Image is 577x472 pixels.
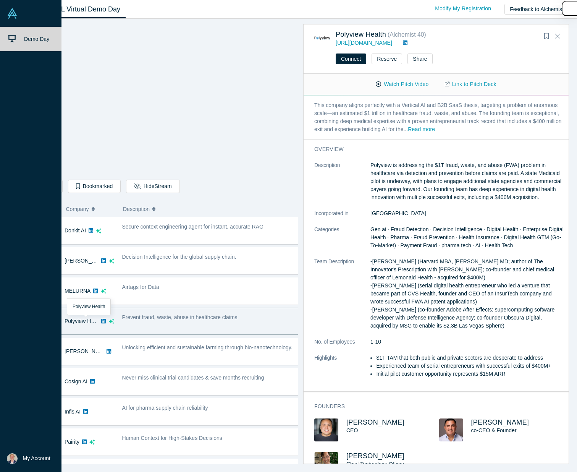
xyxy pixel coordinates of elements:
[504,4,569,15] button: Feedback to Alchemist
[23,454,50,462] span: My Account
[552,30,563,42] button: Close
[314,30,330,46] img: Polyview Health's Logo
[346,452,404,460] a: [PERSON_NAME]
[541,31,552,42] button: Bookmark
[65,288,91,294] a: MELURNA
[314,225,370,258] dt: Categories
[346,418,404,426] a: [PERSON_NAME]
[122,435,222,441] span: Human Context for High-Stakes Decisions
[109,319,114,324] svg: dsa ai sparkles
[346,427,358,433] span: CEO
[65,439,79,445] a: Pairity
[65,409,81,415] a: Infis AI
[96,228,101,234] svg: dsa ai sparkles
[314,145,553,153] h3: overview
[437,78,504,91] a: Link to Pitch Deck
[7,453,18,464] img: Bradford Martin's Account
[314,258,370,338] dt: Team Description
[376,362,564,370] li: Experienced team of serial entrepreneurs with successful exits of $400M+
[368,78,436,91] button: Watch Pitch Video
[123,201,150,217] span: Description
[439,418,463,441] img: Dimitri Arges's Profile Image
[314,354,370,386] dt: Highlights
[66,201,115,217] button: Company
[314,338,370,354] dt: No. of Employees
[126,180,179,193] button: HideStream
[336,31,386,38] a: Polyview Health
[376,370,564,378] li: Initial pilot customer opportunity represents $15M ARR
[24,36,49,42] span: Demo Day
[314,161,370,209] dt: Description
[65,318,103,324] a: Polyview Health
[370,226,564,248] span: Gen ai · Fraud Detection · Decision Intelligence · Digital Health · Enterprise Digital Health · P...
[65,348,108,354] a: [PERSON_NAME]
[32,25,297,174] iframe: Alchemist Class XL Demo Day: Vault
[314,209,370,225] dt: Incorporated in
[471,427,517,433] span: co-CEO & Founder
[65,258,108,264] a: [PERSON_NAME]
[471,418,529,426] a: [PERSON_NAME]
[122,344,293,350] span: Unlocking efficient and sustainable farming through bio-nanotechnology.
[68,180,121,193] button: Bookmarked
[109,258,114,264] svg: dsa ai sparkles
[370,209,564,217] dd: [GEOGRAPHIC_DATA]
[89,440,95,445] svg: dsa ai sparkles
[408,125,435,134] button: Read more
[122,314,238,320] span: Prevent fraud, waste, abuse in healthcare claims
[65,378,87,384] a: Cosign AI
[370,161,564,201] p: Polyview is addressing the $1T fraud, waste, and abuse (FWA) problem in healthcare via detection ...
[314,402,553,410] h3: Founders
[427,2,499,15] a: Modify My Registration
[388,31,426,38] small: ( Alchemist 40 )
[370,338,564,346] dd: 1-10
[65,227,86,234] a: Donkit AI
[122,254,236,260] span: Decision Intelligence for the global supply chain.
[7,453,50,464] button: My Account
[122,224,263,230] span: Secure context engineering agent for instant, accurate RAG
[123,201,293,217] button: Description
[372,54,402,64] button: Reserve
[346,461,404,467] span: Chief Technology Officer
[376,354,564,362] li: $1T TAM that both public and private sectors are desperate to address
[336,54,366,64] button: Connect
[122,405,208,411] span: AI for pharma supply chain reliability
[101,289,106,294] svg: dsa ai sparkles
[370,258,564,330] p: -[PERSON_NAME] (Harvard MBA, [PERSON_NAME] MD; author of The Innovator's Prescription with [PERSO...
[32,0,126,18] a: Class XL Virtual Demo Day
[122,284,159,290] span: Airtags for Data
[407,54,432,64] button: Share
[122,375,264,381] span: Never miss clinical trial candidates & save months recruiting
[304,96,574,139] p: This company aligns perfectly with a Vertical AI and B2B SaaS thesis, targeting a problem of enor...
[336,40,392,46] a: [URL][DOMAIN_NAME]
[66,201,89,217] span: Company
[314,418,338,441] img: Jason Hwang's Profile Image
[7,8,18,19] img: Alchemist Vault Logo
